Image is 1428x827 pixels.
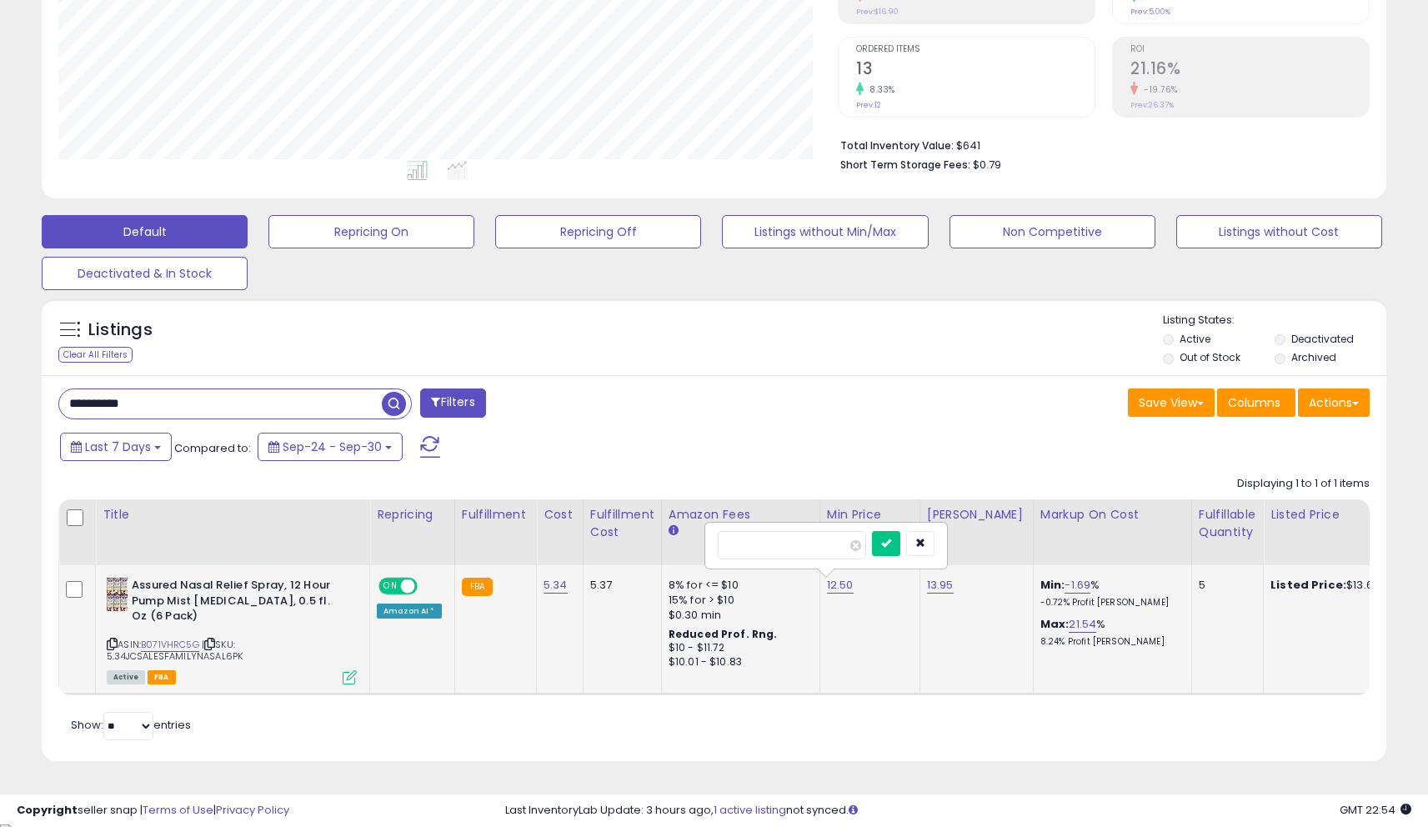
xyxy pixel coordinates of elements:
div: Markup on Cost [1040,506,1185,524]
div: $10 - $11.72 [669,641,807,655]
div: Cost [544,506,576,524]
button: Columns [1217,388,1295,417]
button: Default [42,215,248,248]
button: Listings without Min/Max [722,215,928,248]
div: ASIN: [107,578,357,683]
div: Fulfillment Cost [590,506,654,541]
b: Total Inventory Value: [840,138,954,153]
a: Privacy Policy [216,802,289,818]
div: $0.30 min [669,608,807,623]
div: % [1040,617,1179,648]
div: 5.37 [590,578,649,593]
span: FBA [148,670,176,684]
a: 12.50 [827,577,854,594]
img: 51qm9yCJolL._SL40_.jpg [107,578,128,611]
b: Short Term Storage Fees: [840,158,970,172]
div: Fulfillable Quantity [1199,506,1256,541]
small: 8.33% [864,83,895,96]
a: B071VHRC5G [141,638,199,652]
div: Displaying 1 to 1 of 1 items [1237,476,1370,492]
button: Last 7 Days [60,433,172,461]
a: 21.54 [1069,616,1096,633]
span: Last 7 Days [85,439,151,455]
div: % [1040,578,1179,609]
b: Max: [1040,616,1070,632]
div: $13.69 [1270,578,1409,593]
small: Prev: 26.37% [1130,100,1174,110]
span: OFF [415,579,442,594]
span: | SKU: 5.34JCSALESFAMILYNASAL6PK [107,638,243,663]
small: Prev: 12 [856,100,881,110]
div: 5 [1199,578,1250,593]
a: -1.69 [1065,577,1090,594]
span: Show: entries [71,717,191,733]
h5: Listings [88,318,153,342]
small: Amazon Fees. [669,524,679,539]
h2: 21.16% [1130,59,1369,82]
span: 2025-10-9 22:54 GMT [1340,802,1411,818]
a: 5.34 [544,577,568,594]
b: Reduced Prof. Rng. [669,627,778,641]
label: Archived [1291,350,1336,364]
b: Listed Price: [1270,577,1346,593]
button: Filters [420,388,485,418]
li: $641 [840,134,1357,154]
span: $0.79 [973,157,1001,173]
p: Listing States: [1163,313,1386,328]
div: seller snap | | [17,803,289,819]
div: Amazon Fees [669,506,813,524]
div: $10.01 - $10.83 [669,655,807,669]
small: Prev: 5.00% [1130,7,1170,17]
label: Out of Stock [1180,350,1240,364]
span: All listings currently available for purchase on Amazon [107,670,145,684]
div: 8% for <= $10 [669,578,807,593]
b: Min: [1040,577,1065,593]
a: 1 active listing [714,802,786,818]
button: Non Competitive [949,215,1155,248]
div: Listed Price [1270,506,1415,524]
div: Min Price [827,506,913,524]
a: Terms of Use [143,802,213,818]
small: -19.76% [1138,83,1178,96]
div: Clear All Filters [58,347,133,363]
p: -0.72% Profit [PERSON_NAME] [1040,597,1179,609]
small: Prev: $16.90 [856,7,899,17]
b: Assured Nasal Relief Spray, 12 Hour Pump Mist [MEDICAL_DATA], 0.5 fl. Oz (6 Pack) [132,578,334,629]
div: Repricing [377,506,448,524]
strong: Copyright [17,802,78,818]
label: Active [1180,332,1210,346]
div: Title [103,506,363,524]
span: Sep-24 - Sep-30 [283,439,382,455]
p: 8.24% Profit [PERSON_NAME] [1040,636,1179,648]
span: Columns [1228,394,1280,411]
button: Sep-24 - Sep-30 [258,433,403,461]
div: 15% for > $10 [669,593,807,608]
span: ROI [1130,45,1369,54]
div: [PERSON_NAME] [927,506,1026,524]
div: Fulfillment [462,506,529,524]
span: ON [380,579,401,594]
button: Deactivated & In Stock [42,257,248,290]
small: FBA [462,578,493,596]
div: Last InventoryLab Update: 3 hours ago, not synced. [505,803,1411,819]
label: Deactivated [1291,332,1354,346]
button: Repricing Off [495,215,701,248]
span: Ordered Items [856,45,1095,54]
span: Compared to: [174,440,251,456]
h2: 13 [856,59,1095,82]
button: Actions [1298,388,1370,417]
button: Save View [1128,388,1215,417]
button: Repricing On [268,215,474,248]
th: The percentage added to the cost of goods (COGS) that forms the calculator for Min & Max prices. [1033,499,1191,565]
a: 13.95 [927,577,954,594]
button: Listings without Cost [1176,215,1382,248]
div: Amazon AI * [377,604,442,619]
